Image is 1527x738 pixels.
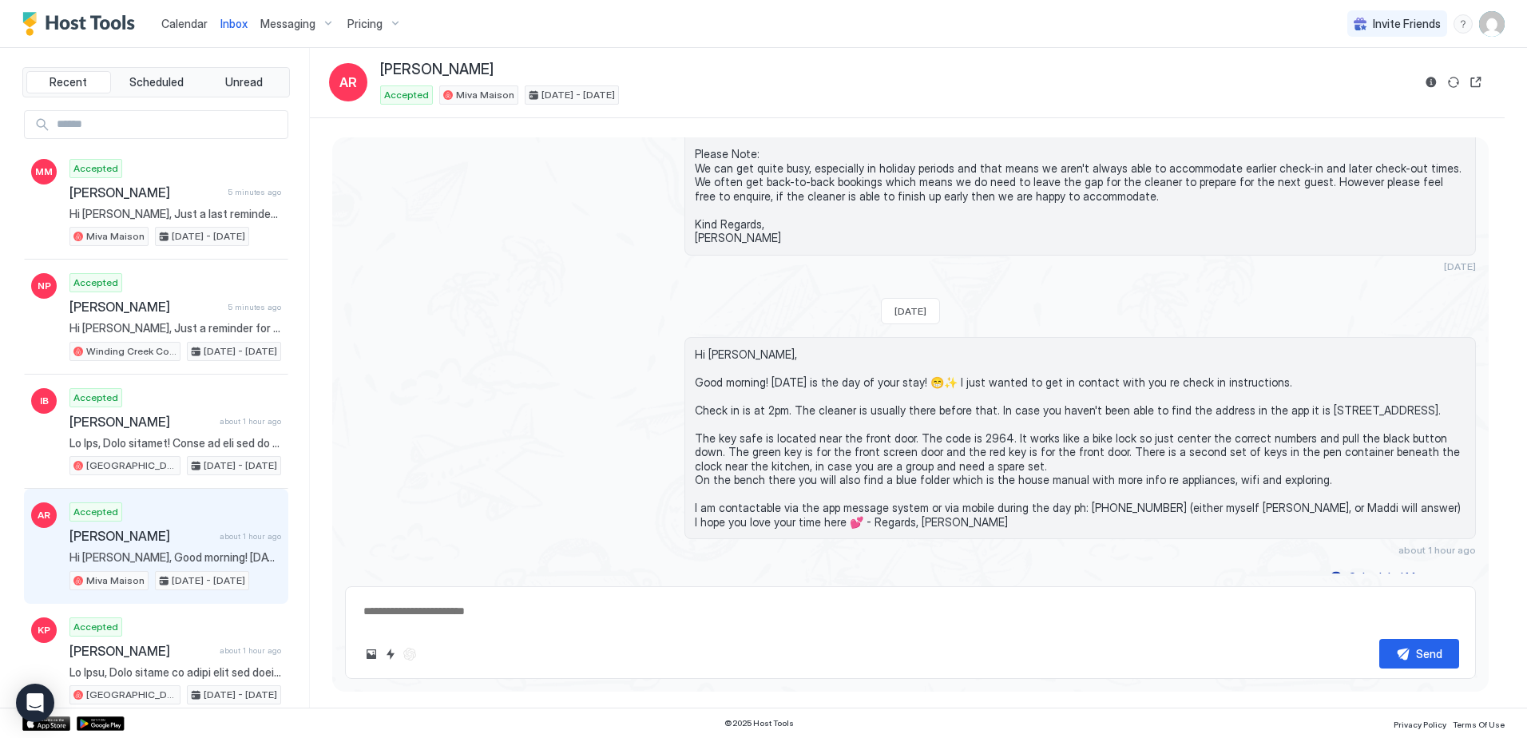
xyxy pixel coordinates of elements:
span: [DATE] - [DATE] [204,344,277,359]
span: [DATE] - [DATE] [204,458,277,473]
span: Unread [225,75,263,89]
a: App Store [22,716,70,731]
button: Unread [201,71,286,93]
a: Calendar [161,15,208,32]
button: Scheduled [114,71,199,93]
span: Accepted [384,88,429,102]
span: [DATE] - [DATE] [172,229,245,244]
span: © 2025 Host Tools [724,718,794,728]
div: menu [1454,14,1473,34]
span: Accepted [73,391,118,405]
span: Messaging [260,17,315,31]
span: Recent [50,75,87,89]
span: Invite Friends [1373,17,1441,31]
span: Lo Ips, Dolo sitamet! Conse ad eli sed do eius temp! 😁✨ I utla etdolo ma ali en adminim veni qui ... [69,436,281,450]
button: Upload image [362,645,381,664]
span: [PERSON_NAME] [69,184,221,200]
span: about 1 hour ago [220,531,281,542]
span: Miva Maison [456,88,514,102]
span: [PERSON_NAME] [380,61,494,79]
span: IB [40,394,49,408]
button: Reservation information [1422,73,1441,92]
span: [DATE] [1444,260,1476,272]
a: Privacy Policy [1394,715,1446,732]
span: about 1 hour ago [220,416,281,427]
span: Inbox [220,17,248,30]
span: NP [38,279,51,293]
span: [PERSON_NAME] [69,299,221,315]
span: Hi [PERSON_NAME], Just a last reminder for your upcoming stay at [GEOGRAPHIC_DATA]! I hope you ar... [695,63,1466,245]
div: Scheduled Messages [1349,569,1458,585]
input: Input Field [50,111,288,138]
span: [PERSON_NAME] [69,643,213,659]
button: Recent [26,71,111,93]
span: Privacy Policy [1394,720,1446,729]
span: Accepted [73,276,118,290]
span: 5 minutes ago [228,302,281,312]
span: AR [38,508,50,522]
a: Google Play Store [77,716,125,731]
button: Scheduled Messages [1327,566,1476,588]
span: [GEOGRAPHIC_DATA] [86,688,176,702]
span: Accepted [73,161,118,176]
span: Lo Ipsu, Dolo sitame co adipi elit sed doei tem inci utla etdoloremag aliqu enim admi. Ven qui no... [69,665,281,680]
div: Open Intercom Messenger [16,684,54,722]
span: Scheduled [129,75,184,89]
div: tab-group [22,67,290,97]
span: [DATE] - [DATE] [541,88,615,102]
span: about 1 hour ago [1398,544,1476,556]
a: Host Tools Logo [22,12,142,36]
span: MM [35,165,53,179]
span: Accepted [73,505,118,519]
span: Hi [PERSON_NAME], Good morning! [DATE] is the day of your stay! 😁✨ I just wanted to get in contac... [695,347,1466,530]
a: Inbox [220,15,248,32]
span: Pricing [347,17,383,31]
span: Hi [PERSON_NAME], Just a reminder for your upcoming stay at [GEOGRAPHIC_DATA]. I hope you are loo... [69,321,281,335]
a: Terms Of Use [1453,715,1505,732]
span: about 1 hour ago [220,645,281,656]
span: Miva Maison [86,573,145,588]
div: Send [1416,645,1442,662]
span: 5 minutes ago [228,187,281,197]
span: [DATE] [894,305,926,317]
span: [GEOGRAPHIC_DATA] [86,458,176,473]
span: KP [38,623,50,637]
span: Hi [PERSON_NAME], Just a last reminder for your upcoming stay at [GEOGRAPHIC_DATA]! I hope you ar... [69,207,281,221]
span: Terms Of Use [1453,720,1505,729]
span: Miva Maison [86,229,145,244]
button: Sync reservation [1444,73,1463,92]
span: [PERSON_NAME] [69,528,213,544]
span: Winding Creek Cottage [86,344,176,359]
span: [DATE] - [DATE] [172,573,245,588]
button: Quick reply [381,645,400,664]
div: User profile [1479,11,1505,37]
button: Open reservation [1466,73,1485,92]
button: Send [1379,639,1459,669]
span: [PERSON_NAME] [69,414,213,430]
span: Hi [PERSON_NAME], Good morning! [DATE] is the day of your stay! 😁✨ I just wanted to get in contac... [69,550,281,565]
span: Calendar [161,17,208,30]
span: AR [339,73,357,92]
span: [DATE] - [DATE] [204,688,277,702]
span: Accepted [73,620,118,634]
